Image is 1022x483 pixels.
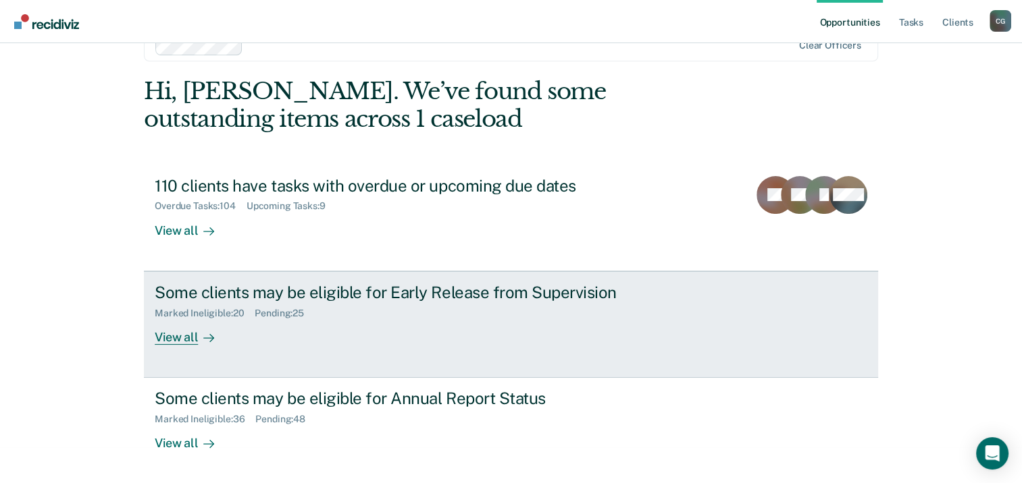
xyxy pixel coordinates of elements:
[155,425,230,451] div: View all
[255,414,316,425] div: Pending : 48
[155,389,629,408] div: Some clients may be eligible for Annual Report Status
[155,414,255,425] div: Marked Ineligible : 36
[247,200,336,212] div: Upcoming Tasks : 9
[155,283,629,302] div: Some clients may be eligible for Early Release from Supervision
[14,14,79,29] img: Recidiviz
[990,10,1011,32] button: Profile dropdown button
[799,40,861,51] div: Clear officers
[144,271,878,378] a: Some clients may be eligible for Early Release from SupervisionMarked Ineligible:20Pending:25View...
[155,176,629,196] div: 110 clients have tasks with overdue or upcoming due dates
[255,308,315,319] div: Pending : 25
[144,78,731,133] div: Hi, [PERSON_NAME]. We’ve found some outstanding items across 1 caseload
[155,212,230,238] div: View all
[976,437,1008,470] div: Open Intercom Messenger
[990,10,1011,32] div: C G
[155,200,247,212] div: Overdue Tasks : 104
[144,165,878,271] a: 110 clients have tasks with overdue or upcoming due datesOverdue Tasks:104Upcoming Tasks:9View all
[155,308,255,319] div: Marked Ineligible : 20
[155,318,230,345] div: View all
